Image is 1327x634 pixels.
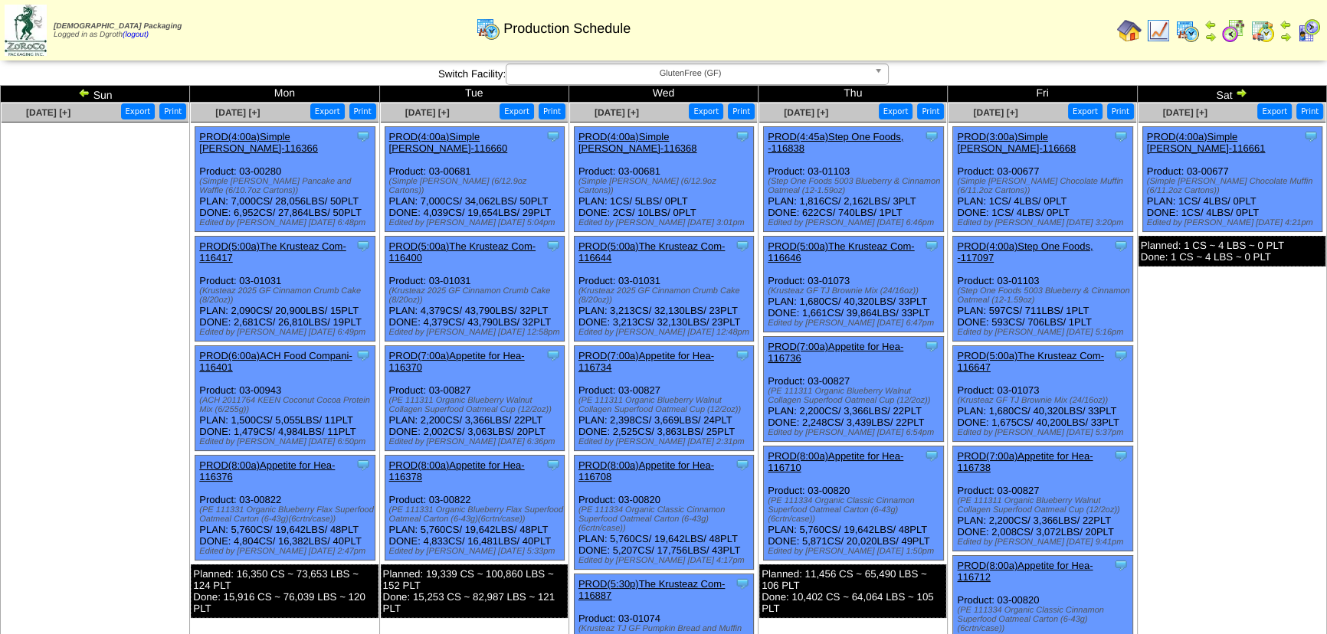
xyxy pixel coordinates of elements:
div: Product: 03-01031 PLAN: 3,213CS / 32,130LBS / 23PLT DONE: 3,213CS / 32,130LBS / 23PLT [574,237,754,342]
img: calendarcustomer.gif [1296,18,1321,43]
button: Export [1257,103,1292,119]
div: (PE 111334 Organic Classic Cinnamon Superfood Oatmeal Carton (6-43g)(6crtn/case)) [768,496,943,524]
div: Edited by [PERSON_NAME] [DATE] 2:47pm [199,547,375,556]
img: Tooltip [546,457,561,472]
img: home.gif [1117,18,1142,43]
a: [DATE] [+] [26,107,70,118]
a: [DATE] [+] [405,107,450,118]
a: PROD(5:30p)The Krusteaz Com-116887 [578,578,725,601]
button: Print [1296,103,1323,119]
a: PROD(8:00a)Appetite for Hea-116376 [199,459,335,482]
td: Tue [379,86,568,103]
div: Product: 03-00827 PLAN: 2,200CS / 3,366LBS / 22PLT DONE: 2,008CS / 3,072LBS / 20PLT [953,446,1133,551]
div: Product: 03-01031 PLAN: 2,090CS / 20,900LBS / 15PLT DONE: 2,681CS / 26,810LBS / 19PLT [195,237,375,342]
a: PROD(7:00a)Appetite for Hea-116734 [578,350,714,373]
img: arrowright.gif [1235,87,1247,99]
img: Tooltip [546,238,561,253]
img: Tooltip [1113,129,1129,144]
button: Export [121,103,156,119]
div: Product: 03-00827 PLAN: 2,200CS / 3,366LBS / 22PLT DONE: 2,002CS / 3,063LBS / 20PLT [385,346,565,451]
div: Product: 03-00677 PLAN: 1CS / 4LBS / 0PLT DONE: 1CS / 4LBS / 0PLT [953,127,1133,232]
div: Edited by [PERSON_NAME] [DATE] 6:36pm [389,437,565,446]
a: PROD(5:00a)The Krusteaz Com-116647 [957,350,1103,373]
img: Tooltip [1113,348,1129,363]
img: Tooltip [546,129,561,144]
div: Edited by [PERSON_NAME] [DATE] 6:54pm [768,428,943,437]
div: Product: 03-00677 PLAN: 1CS / 4LBS / 0PLT DONE: 1CS / 4LBS / 0PLT [1142,127,1322,232]
div: (Step One Foods 5003 Blueberry & Cinnamon Oatmeal (12-1.59oz) [768,177,943,195]
div: Product: 03-00822 PLAN: 5,760CS / 19,642LBS / 48PLT DONE: 4,804CS / 16,382LBS / 40PLT [195,456,375,560]
div: Edited by [PERSON_NAME] [DATE] 5:04pm [389,218,565,227]
img: calendarblend.gif [1221,18,1246,43]
span: GlutenFree (GF) [513,64,868,83]
button: Export [1068,103,1103,119]
img: calendarinout.gif [1250,18,1275,43]
a: PROD(8:00a)Appetite for Hea-116710 [768,450,903,473]
a: [DATE] [+] [1163,107,1207,118]
button: Export [500,103,534,119]
div: (PE 111334 Organic Classic Cinnamon Superfood Oatmeal Carton (6-43g)(6crtn/case)) [578,505,754,533]
img: Tooltip [356,238,371,253]
img: arrowleft.gif [1204,18,1217,31]
div: Edited by [PERSON_NAME] [DATE] 12:58pm [389,328,565,337]
a: [DATE] [+] [784,107,828,118]
img: Tooltip [924,338,939,354]
img: Tooltip [735,129,750,144]
img: calendarprod.gif [1175,18,1200,43]
div: (Simple [PERSON_NAME] Chocolate Muffin (6/11.2oz Cartons)) [957,177,1132,195]
div: Edited by [PERSON_NAME] [DATE] 3:20pm [957,218,1132,227]
button: Export [879,103,913,119]
div: Product: 03-00681 PLAN: 7,000CS / 34,062LBS / 50PLT DONE: 4,039CS / 19,654LBS / 29PLT [385,127,565,232]
div: (PE 111311 Organic Blueberry Walnut Collagen Superfood Oatmeal Cup (12/2oz)) [957,496,1132,515]
a: [DATE] [+] [215,107,260,118]
a: PROD(8:00a)Appetite for Hea-116712 [957,560,1093,583]
a: PROD(5:00a)The Krusteaz Com-116400 [389,240,536,263]
div: (Krusteaz GF TJ Brownie Mix (24/16oz)) [957,396,1132,405]
img: Tooltip [546,348,561,363]
img: line_graph.gif [1146,18,1171,43]
div: Edited by [PERSON_NAME] [DATE] 6:48pm [199,218,375,227]
div: Edited by [PERSON_NAME] [DATE] 9:41pm [957,538,1132,547]
img: Tooltip [1303,129,1319,144]
a: PROD(7:00a)Appetite for Hea-116738 [957,450,1093,473]
div: Edited by [PERSON_NAME] [DATE] 12:48pm [578,328,754,337]
a: PROD(4:00a)Simple [PERSON_NAME]-116368 [578,131,697,154]
img: Tooltip [1113,557,1129,573]
button: Print [349,103,376,119]
div: Product: 03-01103 PLAN: 1,816CS / 2,162LBS / 3PLT DONE: 622CS / 740LBS / 1PLT [764,127,944,232]
a: [DATE] [+] [595,107,639,118]
img: arrowright.gif [1204,31,1217,43]
div: Edited by [PERSON_NAME] [DATE] 6:46pm [768,218,943,227]
a: PROD(6:00a)ACH Food Compani-116401 [199,350,352,373]
span: [DEMOGRAPHIC_DATA] Packaging [54,22,182,31]
img: zoroco-logo-small.webp [5,5,47,56]
button: Print [728,103,755,119]
div: (Krusteaz GF TJ Brownie Mix (24/16oz)) [768,286,943,296]
div: Product: 03-00681 PLAN: 1CS / 5LBS / 0PLT DONE: 2CS / 10LBS / 0PLT [574,127,754,232]
a: [DATE] [+] [973,107,1017,118]
div: Planned: 11,456 CS ~ 65,490 LBS ~ 106 PLT Done: 10,402 CS ~ 64,064 LBS ~ 105 PLT [759,564,946,618]
a: PROD(5:00a)The Krusteaz Com-116644 [578,240,725,263]
a: PROD(4:00a)Simple [PERSON_NAME]-116366 [199,131,318,154]
img: arrowleft.gif [1279,18,1292,31]
div: (Simple [PERSON_NAME] Chocolate Muffin (6/11.2oz Cartons)) [1147,177,1322,195]
div: Product: 03-00827 PLAN: 2,398CS / 3,669LBS / 24PLT DONE: 2,525CS / 3,863LBS / 25PLT [574,346,754,451]
div: Product: 03-01103 PLAN: 597CS / 711LBS / 1PLT DONE: 593CS / 706LBS / 1PLT [953,237,1133,342]
td: Sun [1,86,190,103]
img: Tooltip [356,348,371,363]
img: calendarprod.gif [476,16,500,41]
td: Fri [948,86,1137,103]
img: arrowright.gif [1279,31,1292,43]
td: Mon [190,86,379,103]
div: (Simple [PERSON_NAME] (6/12.9oz Cartons)) [389,177,565,195]
div: Product: 03-00827 PLAN: 2,200CS / 3,366LBS / 22PLT DONE: 2,248CS / 3,439LBS / 22PLT [764,337,944,442]
div: Edited by [PERSON_NAME] [DATE] 6:49pm [199,328,375,337]
img: Tooltip [924,238,939,253]
a: (logout) [123,31,149,39]
button: Print [539,103,565,119]
div: (PE 111311 Organic Blueberry Walnut Collagen Superfood Oatmeal Cup (12/2oz)) [389,396,565,414]
img: Tooltip [356,457,371,472]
